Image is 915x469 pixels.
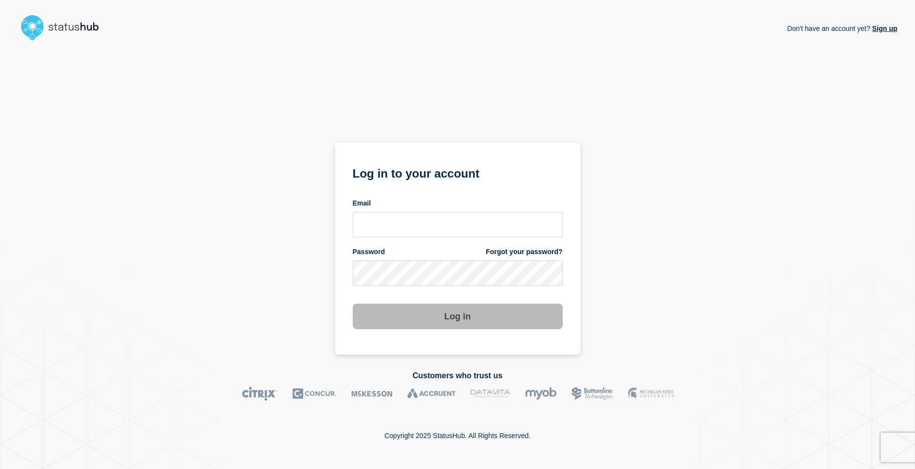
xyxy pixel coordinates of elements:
[353,163,563,182] h1: Log in to your account
[628,387,674,401] img: MSU logo
[353,304,563,329] button: Log in
[353,199,371,208] span: Email
[351,387,392,401] img: McKesson logo
[870,25,897,32] a: Sign up
[353,247,385,257] span: Password
[18,371,897,380] h2: Customers who trust us
[292,387,337,401] img: Concur logo
[384,432,530,440] p: Copyright 2025 StatusHub. All Rights Reserved.
[486,247,562,257] a: Forgot your password?
[353,261,563,286] input: password input
[525,387,557,401] img: myob logo
[471,387,510,401] img: DataVita logo
[572,387,613,401] img: Bottomline logo
[353,212,563,237] input: email input
[242,387,278,401] img: Citrix logo
[407,387,456,401] img: Accruent logo
[787,17,897,40] p: Don't have an account yet?
[18,12,111,43] img: StatusHub logo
